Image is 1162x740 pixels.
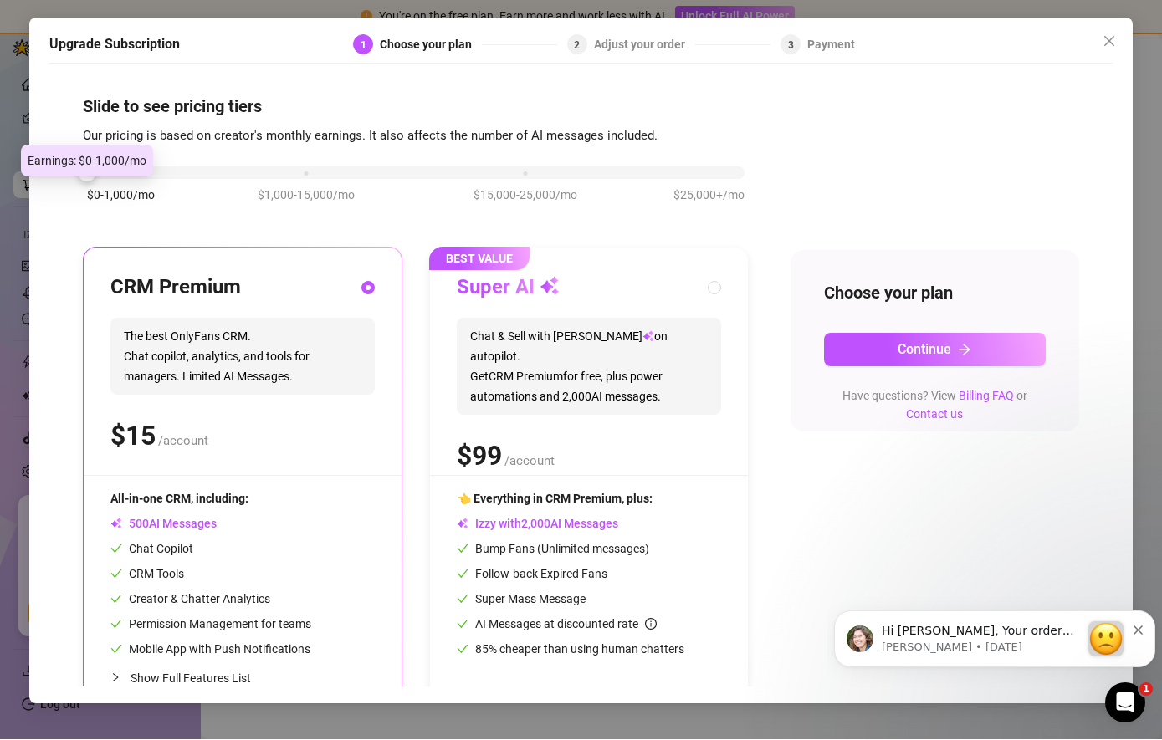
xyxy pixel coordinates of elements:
span: check [457,544,468,555]
h4: Choose your plan [824,282,1047,305]
span: arrow-right [958,344,971,357]
span: check [457,569,468,580]
div: Earnings: $0-1,000/mo [21,145,153,177]
span: 1 [1139,683,1153,697]
span: Chat & Sell with [PERSON_NAME] on autopilot. Get CRM Premium for free, plus power automations and... [457,319,721,416]
div: Choose your plan [380,35,482,55]
span: CRM Tools [110,568,184,581]
iframe: Intercom notifications message [827,578,1162,695]
span: Show Full Features List [131,672,251,686]
h3: CRM Premium [110,275,241,302]
span: Follow-back Expired Fans [457,568,607,581]
span: 1 [361,40,366,52]
span: 3 [788,40,794,52]
span: The best OnlyFans CRM. Chat copilot, analytics, and tools for managers. Limited AI Messages. [110,319,375,396]
span: AI Messages [110,518,217,531]
span: $25,000+/mo [673,186,745,205]
span: check [457,644,468,656]
h3: Super AI [457,275,560,302]
span: $ [457,441,502,472]
span: check [457,594,468,605]
span: close [1103,35,1116,48]
iframe: Intercom live chat [1105,683,1145,723]
span: check [110,569,122,580]
span: Hi [PERSON_NAME], Your order didn’t go through :slightly_frowning_face: Unfortunately, your order... [54,47,252,326]
span: check [110,644,122,656]
span: $0-1,000/mo [87,186,155,205]
span: Izzy with AI Messages [457,518,618,531]
span: check [110,544,122,555]
a: Contact us [906,408,963,421]
span: 85% cheaper than using human chatters [457,643,684,656]
a: Billing FAQ [959,390,1014,403]
h5: Upgrade Subscription [49,35,180,55]
span: Super Mass Message [457,593,586,606]
span: Chat Copilot [110,543,193,556]
span: 👈 Everything in CRM Premium, plus: [457,492,653,506]
span: Continue [898,342,951,358]
span: $ [110,421,156,452]
span: $1,000-15,000/mo [258,186,355,205]
div: Adjust your order [594,35,695,55]
span: collapsed [110,673,120,683]
h4: Slide to see pricing tiers [83,95,1080,119]
span: /account [158,434,208,449]
button: Continuearrow-right [824,334,1047,367]
span: Close [1096,35,1123,48]
span: Creator & Chatter Analytics [110,593,270,606]
span: info-circle [645,619,657,630]
p: Message from Ella, sent 6w ago [54,63,253,78]
span: Bump Fans (Unlimited messages) [457,543,649,556]
button: Close [1096,28,1123,55]
span: check [110,619,122,630]
span: All-in-one CRM, including: [110,492,248,506]
span: Our pricing is based on creator's monthly earnings. It also affects the number of AI messages inc... [83,129,658,144]
span: $15,000-25,000/mo [474,186,577,205]
span: AI Messages at discounted rate [475,618,657,631]
div: Payment [807,35,855,55]
span: check [110,594,122,605]
div: Show Full Features List [110,659,375,698]
span: /account [504,454,555,469]
span: Have questions? View or [842,390,1027,421]
button: Dismiss notification [306,44,315,58]
span: Mobile App with Push Notifications [110,643,310,656]
span: Permission Management for teams [110,618,311,631]
span: BEST VALUE [429,248,530,271]
span: check [457,619,468,630]
span: 2 [574,40,580,52]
